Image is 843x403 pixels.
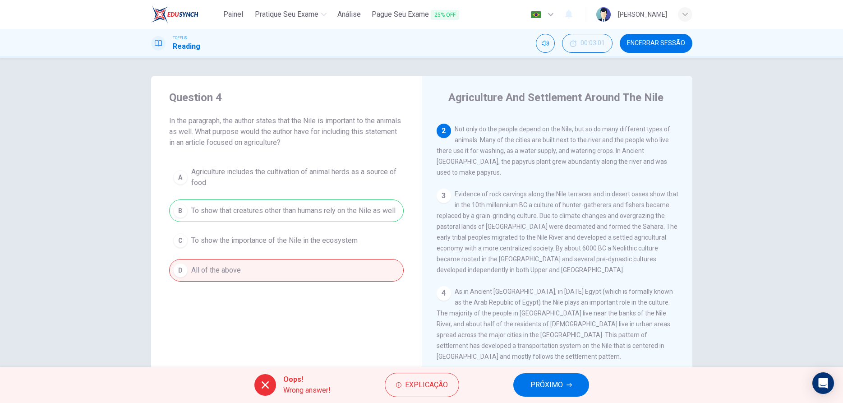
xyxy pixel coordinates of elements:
button: Explicação [385,373,459,397]
div: 4 [437,286,451,301]
button: Análise [334,6,364,23]
div: 3 [437,189,451,203]
span: 25% OFF [431,10,459,20]
div: Open Intercom Messenger [812,372,834,394]
div: Esconder [562,34,613,53]
button: 00:03:01 [562,34,613,53]
span: Painel [223,9,243,20]
span: As in Ancient [GEOGRAPHIC_DATA], in [DATE] Egypt (which is formally known as the Arab Republic of... [437,288,673,360]
button: Pague Seu Exame25% OFF [368,6,463,23]
img: Profile picture [596,7,611,22]
h1: Reading [173,41,200,52]
span: Pratique seu exame [255,9,318,20]
span: In the paragraph, the author states that the Nile is important to the animals as well. What purpo... [169,116,404,148]
h4: Agriculture And Settlement Around The Nile [448,90,663,105]
span: Evidence of rock carvings along the Nile terraces and in desert oases show that in the 10th mille... [437,190,678,273]
span: Encerrar Sessão [627,40,685,47]
span: Wrong answer! [283,385,331,396]
div: Silenciar [536,34,555,53]
span: Análise [337,9,361,20]
img: EduSynch logo [151,5,198,23]
h4: Question 4 [169,90,404,105]
span: TOEFL® [173,35,187,41]
span: Explicação [405,379,448,391]
button: PRÓXIMO [513,373,589,397]
a: EduSynch logo [151,5,219,23]
button: Painel [219,6,248,23]
span: Not only do the people depend on the Nile, but so do many different types of animals. Many of the... [437,125,670,176]
button: Encerrar Sessão [620,34,692,53]
span: Pague Seu Exame [372,9,459,20]
span: Oops! [283,374,331,385]
button: Pratique seu exame [251,6,330,23]
div: [PERSON_NAME] [618,9,667,20]
span: PRÓXIMO [530,379,563,391]
span: 00:03:01 [580,40,605,47]
img: pt [530,11,542,18]
div: 2 [437,124,451,138]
